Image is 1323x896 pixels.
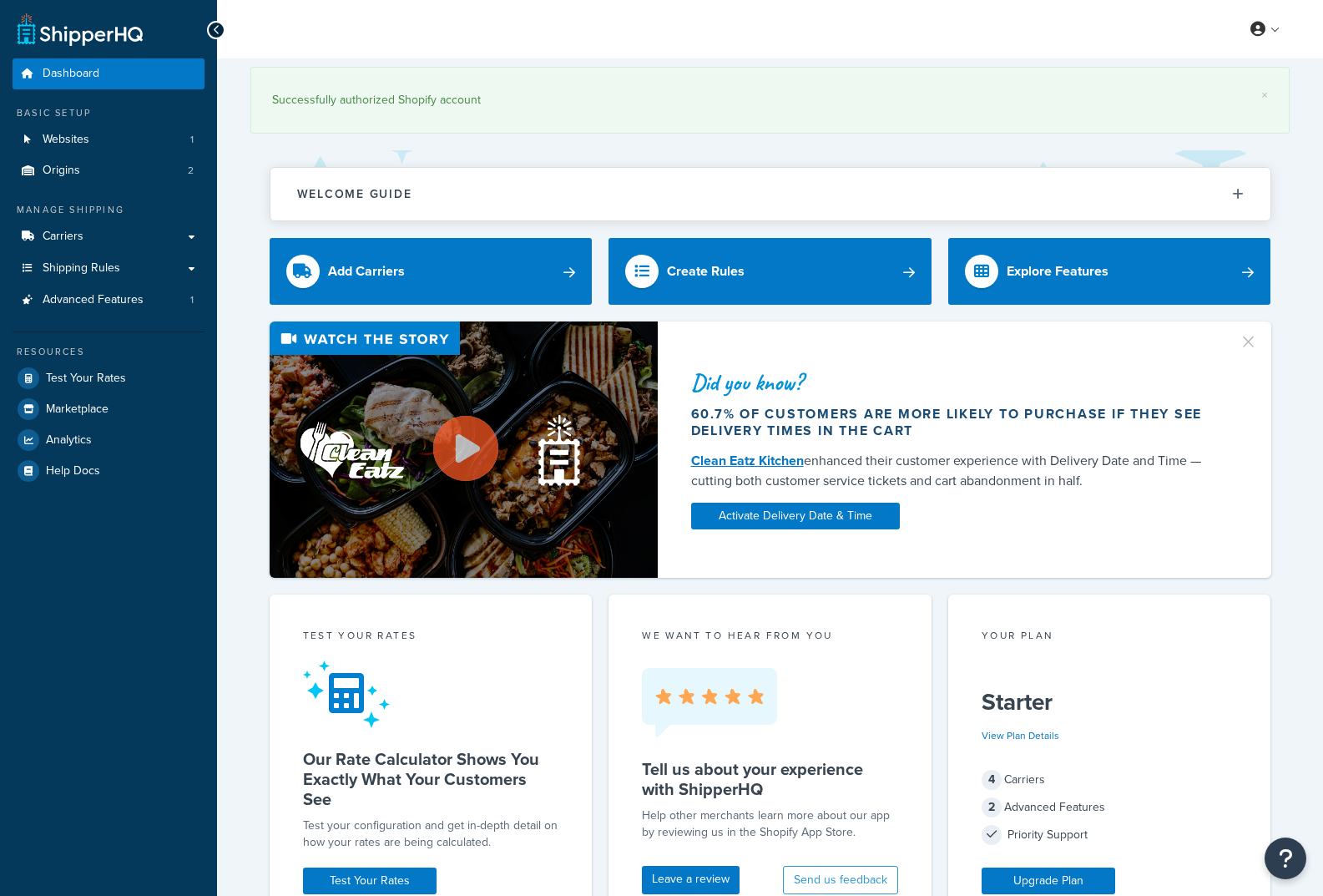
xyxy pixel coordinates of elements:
button: Send us feedback [783,866,898,894]
img: Video thumbnail [270,321,658,578]
h5: Our Rate Calculator Shows You Exactly What Your Customers See [303,749,559,809]
a: Dashboard [13,58,205,89]
a: Help Docs [13,456,205,486]
h2: Welcome Guide [297,188,412,200]
a: Activate Delivery Date & Time [691,503,900,529]
a: Advanced Features1 [13,285,205,316]
div: Create Rules [667,260,745,283]
span: Carriers [43,230,83,244]
div: enhanced their customer experience with Delivery Date and Time — cutting both customer service ti... [691,451,1219,491]
span: 2 [982,797,1002,818]
a: Upgrade Plan [982,868,1115,894]
a: Add Carriers [270,238,593,305]
a: Shipping Rules [13,253,205,284]
a: Test Your Rates [303,868,437,894]
li: Advanced Features [13,285,205,316]
span: Help Docs [46,464,100,478]
span: Analytics [46,433,92,448]
span: 1 [190,133,194,147]
a: Test Your Rates [13,363,205,393]
div: Test your configuration and get in-depth detail on how your rates are being calculated. [303,818,559,851]
a: × [1261,89,1268,102]
li: Websites [13,124,205,155]
div: Successfully authorized Shopify account [272,89,1268,112]
a: Websites1 [13,124,205,155]
button: Welcome Guide [270,168,1270,220]
a: Explore Features [948,238,1271,305]
div: Add Carriers [328,260,405,283]
a: View Plan Details [982,728,1059,743]
span: Marketplace [46,402,109,417]
span: Advanced Features [43,293,144,307]
div: 60.7% of customers are more likely to purchase if they see delivery times in the cart [691,406,1219,439]
a: Analytics [13,425,205,455]
div: Did you know? [691,371,1219,394]
div: Carriers [982,768,1238,792]
div: Advanced Features [982,796,1238,819]
div: Explore Features [1007,260,1108,283]
a: Leave a review [642,866,740,894]
h5: Tell us about your experience with ShipperHQ [642,759,898,799]
h5: Starter [982,689,1238,716]
span: 1 [190,293,194,307]
button: Open Resource Center [1265,838,1306,879]
a: Carriers [13,221,205,252]
span: Websites [43,133,89,147]
span: 4 [982,770,1002,790]
div: Priority Support [982,823,1238,847]
div: Manage Shipping [13,203,205,217]
p: Help other merchants learn more about our app by reviewing us in the Shopify App Store. [642,807,898,841]
div: Basic Setup [13,106,205,120]
p: we want to hear from you [642,628,898,643]
span: Dashboard [43,67,99,81]
a: Origins2 [13,155,205,186]
a: Create Rules [608,238,932,305]
span: Shipping Rules [43,261,120,276]
span: Test Your Rates [46,372,126,386]
li: Origins [13,155,205,186]
span: Origins [43,164,80,178]
a: Clean Eatz Kitchen [691,451,804,470]
a: Marketplace [13,394,205,424]
div: Resources [13,345,205,359]
div: Test your rates [303,628,559,647]
div: Your Plan [982,628,1238,647]
span: 2 [188,164,194,178]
